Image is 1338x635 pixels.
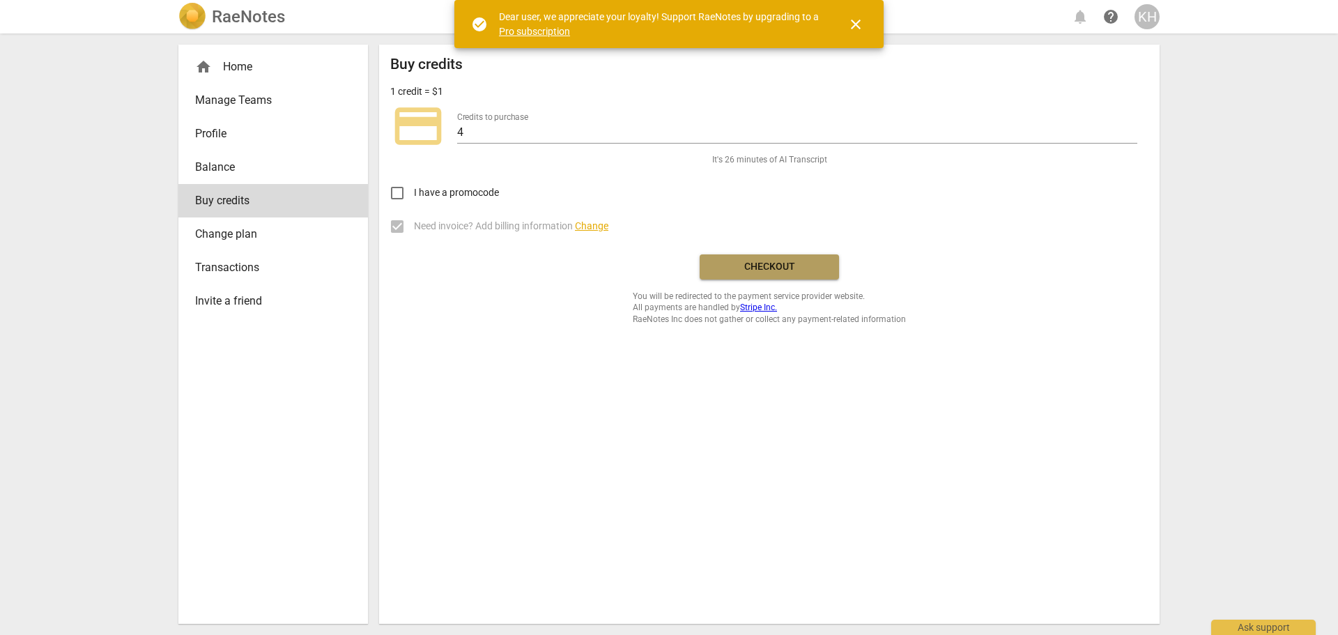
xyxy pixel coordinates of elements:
[740,303,777,312] a: Stripe Inc.
[575,220,608,231] span: Change
[712,154,827,166] span: It's 26 minutes of AI Transcript
[178,151,368,184] a: Balance
[195,59,212,75] span: home
[178,3,285,31] a: LogoRaeNotes
[178,117,368,151] a: Profile
[195,259,340,276] span: Transactions
[178,251,368,284] a: Transactions
[1102,8,1119,25] span: help
[1211,620,1316,635] div: Ask support
[471,16,488,33] span: check_circle
[700,254,839,280] button: Checkout
[195,59,340,75] div: Home
[414,185,499,200] span: I have a promocode
[390,98,446,154] span: credit_card
[1098,4,1123,29] a: Help
[195,159,340,176] span: Balance
[195,226,340,243] span: Change plan
[499,10,822,38] div: Dear user, we appreciate your loyalty! Support RaeNotes by upgrading to a
[499,26,570,37] a: Pro subscription
[178,3,206,31] img: Logo
[847,16,864,33] span: close
[633,291,906,326] span: You will be redirected to the payment service provider website. All payments are handled by RaeNo...
[195,293,340,309] span: Invite a friend
[414,219,608,234] span: Need invoice? Add billing information
[178,217,368,251] a: Change plan
[178,184,368,217] a: Buy credits
[195,125,340,142] span: Profile
[711,260,828,274] span: Checkout
[839,8,872,41] button: Close
[457,113,528,121] label: Credits to purchase
[195,92,340,109] span: Manage Teams
[390,84,443,99] p: 1 credit = $1
[212,7,285,26] h2: RaeNotes
[178,50,368,84] div: Home
[390,56,463,73] h2: Buy credits
[178,284,368,318] a: Invite a friend
[178,84,368,117] a: Manage Teams
[1135,4,1160,29] button: KH
[195,192,340,209] span: Buy credits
